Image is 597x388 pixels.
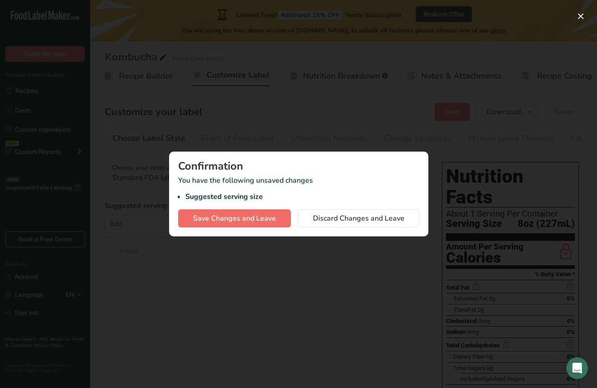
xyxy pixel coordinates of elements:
[178,161,419,171] div: Confirmation
[193,213,276,224] span: Save Changes and Leave
[566,357,588,379] div: Open Intercom Messenger
[178,209,291,227] button: Save Changes and Leave
[313,213,404,224] span: Discard Changes and Leave
[178,175,419,202] p: You have the following unsaved changes
[298,209,419,227] button: Discard Changes and Leave
[185,191,419,202] li: Suggested serving size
